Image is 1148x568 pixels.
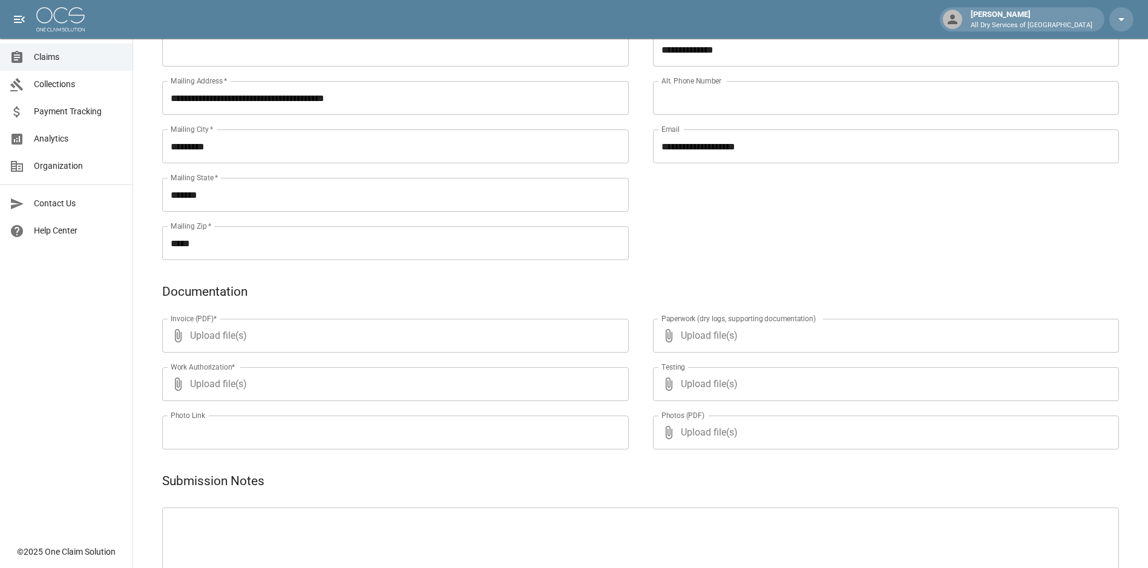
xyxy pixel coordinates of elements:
[34,160,123,172] span: Organization
[171,410,205,420] label: Photo Link
[971,21,1092,31] p: All Dry Services of [GEOGRAPHIC_DATA]
[661,410,704,420] label: Photos (PDF)
[661,362,685,372] label: Testing
[966,8,1097,30] div: [PERSON_NAME]
[34,105,123,118] span: Payment Tracking
[171,124,214,134] label: Mailing City
[681,416,1087,449] span: Upload file(s)
[171,362,235,372] label: Work Authorization*
[681,367,1087,401] span: Upload file(s)
[36,7,85,31] img: ocs-logo-white-transparent.png
[34,132,123,145] span: Analytics
[34,197,123,210] span: Contact Us
[190,367,596,401] span: Upload file(s)
[190,319,596,353] span: Upload file(s)
[661,76,721,86] label: Alt. Phone Number
[661,313,816,324] label: Paperwork (dry logs, supporting documentation)
[17,546,116,558] div: © 2025 One Claim Solution
[34,51,123,64] span: Claims
[34,224,123,237] span: Help Center
[171,172,218,183] label: Mailing State
[661,124,680,134] label: Email
[171,221,212,231] label: Mailing Zip
[7,7,31,31] button: open drawer
[681,319,1087,353] span: Upload file(s)
[171,313,217,324] label: Invoice (PDF)*
[171,76,227,86] label: Mailing Address
[34,78,123,91] span: Collections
